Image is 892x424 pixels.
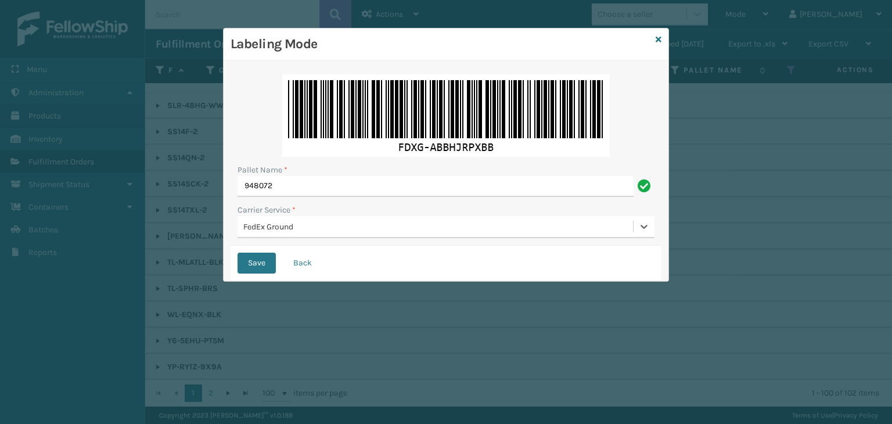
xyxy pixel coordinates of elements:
button: Save [238,253,276,274]
img: 9qzRQuAAAABklEQVQDAPDjdFssSie+AAAAAElFTkSuQmCC [282,74,610,157]
button: Back [283,253,322,274]
label: Pallet Name [238,164,287,176]
h3: Labeling Mode [231,35,651,53]
label: Carrier Service [238,204,296,216]
div: FedEx Ground [243,221,634,233]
